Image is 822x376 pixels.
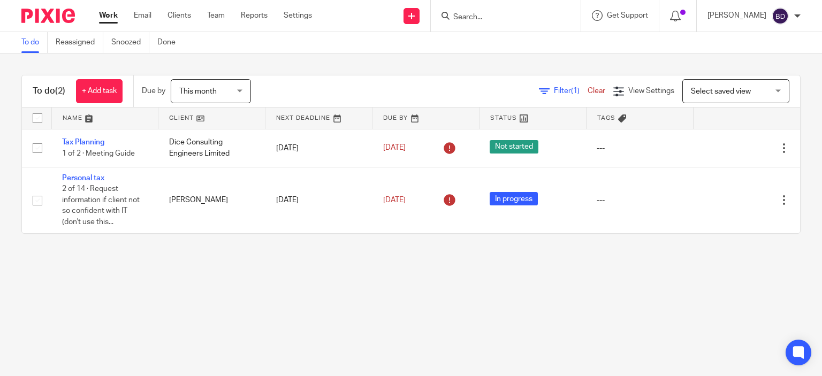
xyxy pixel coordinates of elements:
td: [DATE] [265,129,372,167]
span: Not started [490,140,538,154]
a: Clients [168,10,191,21]
td: Dice Consulting Engineers Limited [158,129,265,167]
a: Team [207,10,225,21]
a: Work [99,10,118,21]
div: --- [597,143,682,154]
td: [DATE] [265,167,372,233]
span: [DATE] [383,196,406,204]
a: Reports [241,10,268,21]
h1: To do [33,86,65,97]
a: Clear [588,87,605,95]
span: 2 of 14 · Request information if client not so confident with IT (don't use this... [62,186,140,226]
a: Reassigned [56,32,103,53]
span: 1 of 2 · Meeting Guide [62,150,135,157]
a: Done [157,32,184,53]
a: Settings [284,10,312,21]
img: svg%3E [772,7,789,25]
span: Get Support [607,12,648,19]
a: Personal tax [62,174,104,182]
a: Email [134,10,151,21]
p: Due by [142,86,165,96]
span: Select saved view [691,88,751,95]
span: (1) [571,87,580,95]
img: Pixie [21,9,75,23]
span: This month [179,88,217,95]
a: To do [21,32,48,53]
a: Tax Planning [62,139,104,146]
span: In progress [490,192,538,205]
span: Tags [597,115,615,121]
span: [DATE] [383,144,406,152]
p: [PERSON_NAME] [707,10,766,21]
a: Snoozed [111,32,149,53]
span: (2) [55,87,65,95]
span: Filter [554,87,588,95]
td: [PERSON_NAME] [158,167,265,233]
input: Search [452,13,549,22]
div: --- [597,195,682,205]
a: + Add task [76,79,123,103]
span: View Settings [628,87,674,95]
